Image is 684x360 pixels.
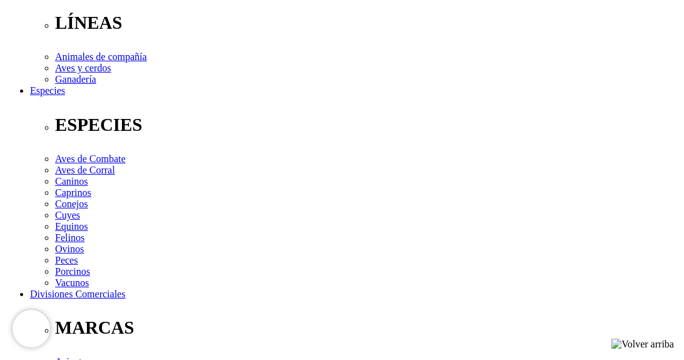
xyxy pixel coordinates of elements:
[55,74,96,85] a: Ganadería
[55,255,78,265] a: Peces
[55,176,88,187] a: Caninos
[55,63,111,73] a: Aves y cerdos
[55,210,80,220] a: Cuyes
[30,85,65,96] a: Especies
[55,266,90,277] a: Porcinos
[55,115,679,135] p: ESPECIES
[55,13,679,33] p: LÍNEAS
[55,244,84,254] a: Ovinos
[55,317,679,338] p: MARCAS
[55,221,88,232] a: Equinos
[55,232,84,243] a: Felinos
[55,277,89,288] a: Vacunos
[55,187,91,198] a: Caprinos
[30,289,125,299] a: Divisiones Comerciales
[55,165,115,175] a: Aves de Corral
[611,339,674,350] img: Volver arriba
[13,310,50,347] iframe: Brevo live chat
[55,51,147,62] a: Animales de compañía
[55,198,88,209] a: Conejos
[55,153,126,164] a: Aves de Combate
